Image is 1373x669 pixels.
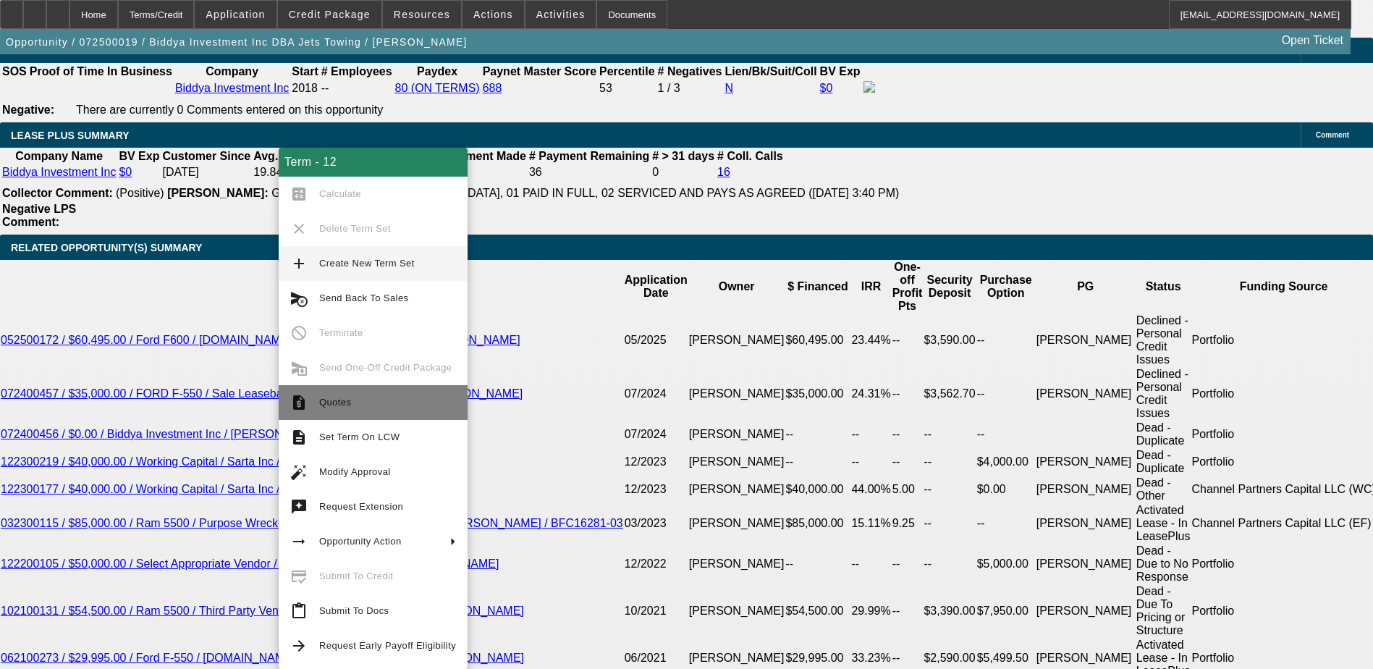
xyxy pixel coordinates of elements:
div: 1 / 3 [658,82,722,95]
b: # Negatives [658,65,722,77]
td: 24.31% [850,367,891,421]
span: Application [206,9,265,20]
a: 122300219 / $40,000.00 / Working Capital / Sarta Inc / [PERSON_NAME] [1,455,379,468]
mat-icon: add [290,255,308,272]
td: -- [923,448,976,476]
td: 9.25 [892,503,924,544]
div: Term - 12 [279,148,468,177]
td: $85,000.00 [785,503,850,544]
td: -- [850,448,891,476]
td: $3,590.00 [923,314,976,367]
b: Company [206,65,258,77]
td: $35,000.00 [785,367,850,421]
th: Proof of Time In Business [29,64,173,79]
td: 12/2023 [624,476,688,503]
td: [PERSON_NAME] [688,448,785,476]
span: LEASE PLUS SUMMARY [11,130,130,141]
b: # Coll. Calls [717,150,783,162]
th: $ Financed [785,260,850,314]
td: -- [923,476,976,503]
mat-icon: request_quote [290,394,308,411]
td: [PERSON_NAME] [1036,503,1136,544]
th: Purchase Option [976,260,1036,314]
span: RELATED OPPORTUNITY(S) SUMMARY [11,242,202,253]
td: -- [850,421,891,448]
span: Credit Package [289,9,371,20]
td: Dead - Due To Pricing or Structure [1136,584,1191,638]
td: [PERSON_NAME] [1036,544,1136,584]
td: 23.44% [850,314,891,367]
td: -- [976,503,1036,544]
td: Dead - Duplicate [1136,448,1191,476]
td: 12/2022 [624,544,688,584]
img: facebook-icon.png [863,81,875,93]
th: SOS [1,64,28,79]
a: N [724,82,733,94]
td: -- [923,503,976,544]
td: Activated Lease - In LeasePlus [1136,503,1191,544]
a: 688 [483,82,502,94]
b: Start [292,65,318,77]
td: -- [923,544,976,584]
a: 072400457 / $35,000.00 / FORD F-550 / Sale Leaseback / Biddya Investment Inc / [PERSON_NAME] [1,387,523,400]
a: 032300115 / $85,000.00 / Ram 5500 / Purpose Wrecker LLC / Biddya Investment Inc / [PERSON_NAME] /... [1,517,623,529]
span: Create New Term Set [319,258,415,269]
td: -- [892,448,924,476]
b: Company Name [15,150,103,162]
b: Avg. IRR [253,150,301,162]
td: [PERSON_NAME] [688,544,785,584]
a: 16 [717,166,730,178]
b: # Payment Remaining [529,150,649,162]
th: Application Date [624,260,688,314]
b: Percentile [599,65,654,77]
b: Negative: [2,104,54,116]
td: -- [923,421,976,448]
a: 052500172 / $60,495.00 / Ford F600 / [DOMAIN_NAME] / Biddya Investment Inc / [PERSON_NAME] [1,334,520,346]
td: [PERSON_NAME] [688,421,785,448]
span: GOOD CUSTOMER [GEOGRAPHIC_DATA], 01 PAID IN FULL, 02 SERVICED AND PAYS AS AGREED ([DATE] 3:40 PM) [271,187,899,199]
span: Modify Approval [319,466,391,477]
a: 122200105 / $50,000.00 / Select Appropriate Vendor / Biddya Investment Inc / [PERSON_NAME] [1,557,499,570]
span: Opportunity Action [319,536,402,547]
button: Actions [462,1,524,28]
td: $4,000.00 [976,448,1036,476]
td: 15.11% [850,503,891,544]
span: Send Back To Sales [319,293,408,303]
td: [PERSON_NAME] [688,367,785,421]
a: Open Ticket [1276,28,1349,53]
span: Quotes [319,397,351,408]
td: 07/2024 [624,421,688,448]
td: Declined - Personal Credit Issues [1136,367,1191,421]
td: Declined - Personal Credit Issues [1136,314,1191,367]
mat-icon: arrow_forward [290,637,308,655]
td: [PERSON_NAME] [1036,314,1136,367]
td: [PERSON_NAME] [688,584,785,638]
th: One-off Profit Pts [892,260,924,314]
td: [PERSON_NAME] [1036,476,1136,503]
td: $40,000.00 [785,476,850,503]
span: Resources [394,9,450,20]
a: Biddya Investment Inc [175,82,289,94]
td: $54,500.00 [785,584,850,638]
span: Comment [1316,131,1349,139]
a: Biddya Investment Inc [2,166,116,178]
td: 29.99% [850,584,891,638]
b: Lien/Bk/Suit/Coll [724,65,816,77]
td: 12/2023 [624,448,688,476]
td: -- [785,448,850,476]
td: Dead - Duplicate [1136,421,1191,448]
b: [PERSON_NAME]: [167,187,269,199]
a: $0 [119,166,132,178]
td: -- [976,421,1036,448]
td: $60,495.00 [785,314,850,367]
a: $0 [820,82,833,94]
a: 102100131 / $54,500.00 / Ram 5500 / Third Party Vendor / Biddya Investment Inc / [PERSON_NAME] [1,605,524,617]
b: # Employees [321,65,392,77]
td: $5,000.00 [976,544,1036,584]
td: [PERSON_NAME] [1036,448,1136,476]
button: Credit Package [278,1,381,28]
span: Submit To Docs [319,605,389,616]
a: 062100273 / $29,995.00 / Ford F-550 / [DOMAIN_NAME] / Biddya Investment Inc / [PERSON_NAME] [1,652,524,664]
span: (Positive) [116,187,164,199]
td: -- [785,421,850,448]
